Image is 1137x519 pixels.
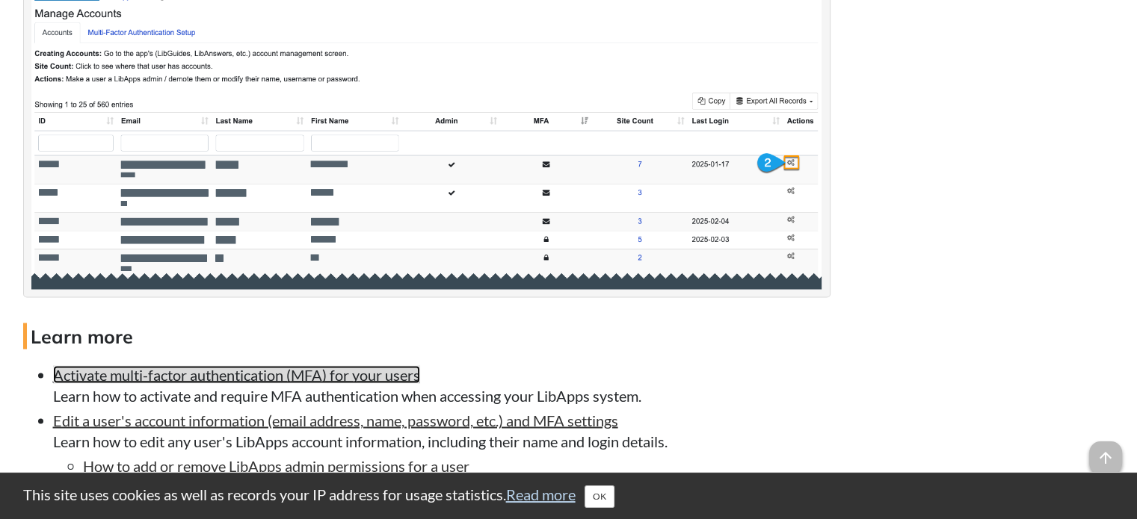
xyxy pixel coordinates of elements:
a: Activate multi-factor authentication (MFA) for your users [53,365,420,383]
li: Learn how to expand Admin permissions to other users in your LibApps systems, allowing them to ac... [83,455,831,518]
a: How to add or remove LibApps admin permissions for a user [83,456,469,474]
h4: Learn more [23,323,831,349]
div: This site uses cookies as well as records your IP address for usage statistics. [8,484,1130,508]
be: Learn how to activate and require MFA authentication when accessing your LibApps system. [53,386,641,404]
a: Read more [506,485,576,503]
span: arrow_upward [1089,441,1122,474]
a: arrow_upward [1089,443,1122,461]
a: Edit a user's account information (email address, name, password, etc.) and MFA settings [53,411,618,429]
button: Close [585,485,614,508]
